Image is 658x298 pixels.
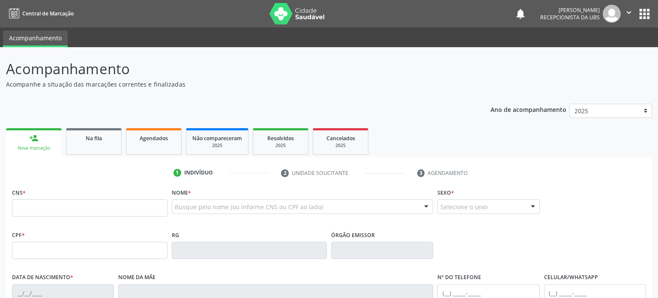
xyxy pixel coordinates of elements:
[192,142,242,149] div: 2025
[22,10,74,17] span: Central de Marcação
[637,6,652,21] button: apps
[6,6,74,21] a: Central de Marcação
[259,142,302,149] div: 2025
[118,271,156,284] label: Nome da mãe
[175,202,323,211] span: Busque pelo nome (ou informe CNS ou CPF ao lado)
[621,5,637,23] button: 
[437,186,454,199] label: Sexo
[12,145,56,151] div: Nova marcação
[6,58,458,80] p: Acompanhamento
[29,133,39,143] div: person_add
[173,169,181,177] div: 1
[172,229,179,242] label: RG
[172,186,191,199] label: Nome
[440,202,488,211] span: Selecione o sexo
[437,271,481,284] label: Nº do Telefone
[192,135,242,142] span: Não compareceram
[86,135,102,142] span: Na fila
[514,8,526,20] button: notifications
[544,271,598,284] label: Celular/WhatsApp
[267,135,294,142] span: Resolvidos
[12,186,26,199] label: CNS
[540,14,600,21] span: Recepcionista da UBS
[624,8,634,17] i: 
[326,135,355,142] span: Cancelados
[184,169,213,177] div: Indivíduo
[603,5,621,23] img: img
[12,229,25,242] label: CPF
[319,142,362,149] div: 2025
[491,104,566,114] p: Ano de acompanhamento
[12,271,73,284] label: Data de nascimento
[331,229,375,242] label: Órgão emissor
[3,30,68,47] a: Acompanhamento
[140,135,168,142] span: Agendados
[540,6,600,14] div: [PERSON_NAME]
[6,80,458,89] p: Acompanhe a situação das marcações correntes e finalizadas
